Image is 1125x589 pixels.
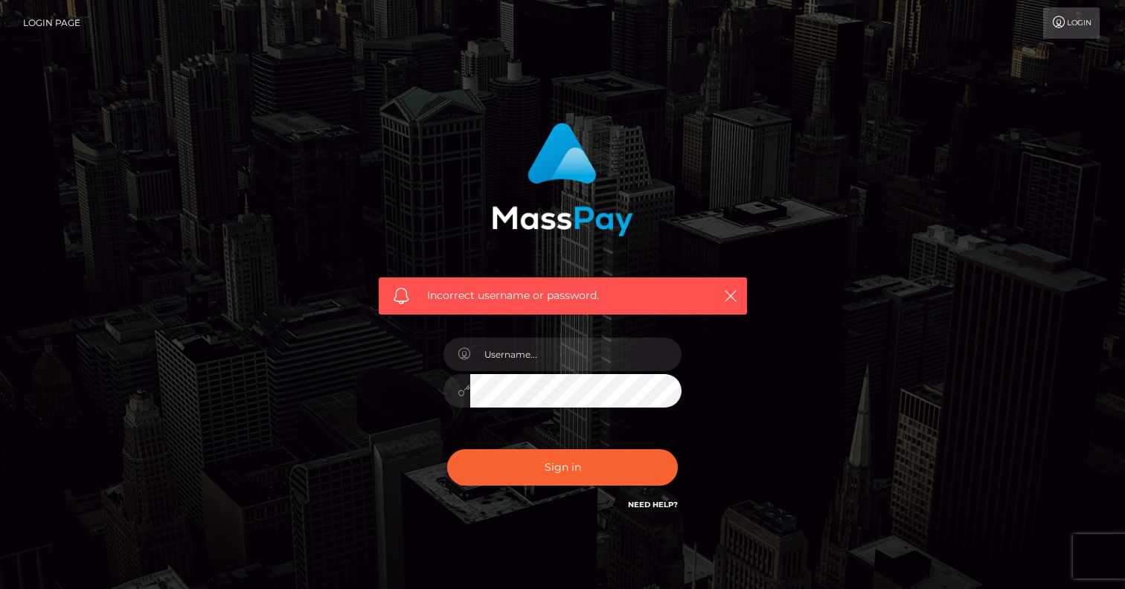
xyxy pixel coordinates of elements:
a: Login [1043,7,1100,39]
span: Incorrect username or password. [427,288,699,303]
button: Sign in [447,449,678,486]
input: Username... [470,338,682,371]
a: Login Page [23,7,80,39]
a: Need Help? [628,500,678,509]
img: MassPay Login [492,123,633,236]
